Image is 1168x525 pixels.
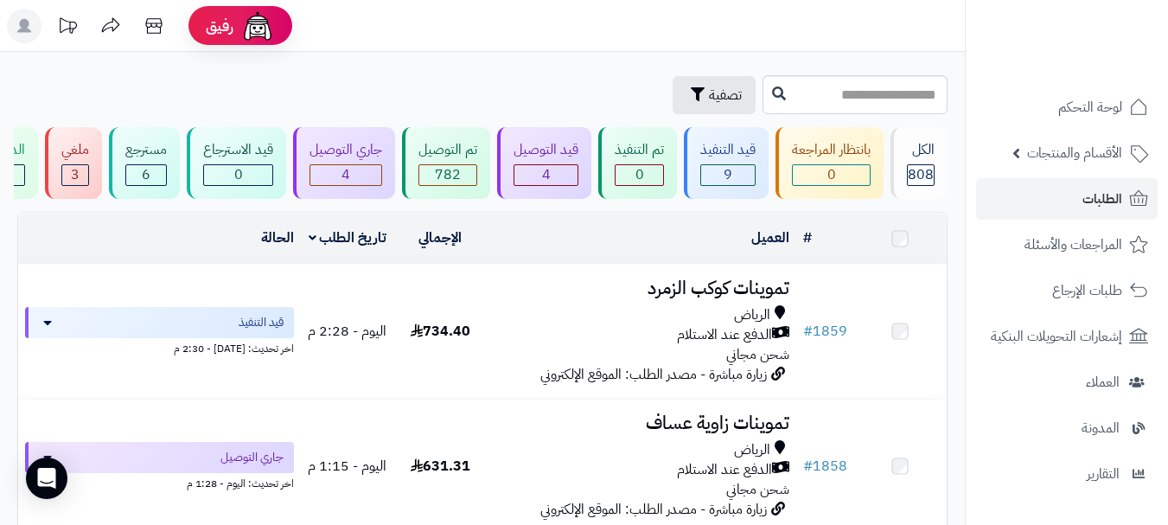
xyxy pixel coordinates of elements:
a: تم التوصيل 782 [399,127,494,199]
span: المراجعات والأسئلة [1024,233,1122,257]
span: 4 [542,164,551,185]
div: 782 [419,165,476,185]
h3: تموينات كوكب الزمرد [494,279,789,298]
a: الكل808 [887,127,951,199]
span: 6 [142,164,150,185]
div: بانتظار المراجعة [792,140,871,160]
span: 808 [908,164,934,185]
span: الرياض [734,440,770,460]
div: 9 [701,165,755,185]
a: تاريخ الطلب [309,227,387,248]
a: المراجعات والأسئلة [976,224,1158,266]
div: 0 [204,165,272,185]
a: الطلبات [976,178,1158,220]
span: تصفية [709,85,742,106]
a: لوحة التحكم [976,86,1158,128]
a: العميل [751,227,789,248]
a: تحديثات المنصة [46,9,89,48]
div: قيد الاسترجاع [203,140,273,160]
span: الدفع عند الاستلام [677,325,772,345]
a: قيد التوصيل 4 [494,127,595,199]
span: شحن مجاني [726,479,789,500]
div: اخر تحديث: اليوم - 1:28 م [25,473,294,491]
span: إشعارات التحويلات البنكية [991,324,1122,349]
div: Open Intercom Messenger [26,458,67,499]
a: العملاء [976,362,1158,403]
a: مسترجع 6 [105,127,183,199]
div: 3 [62,165,88,185]
div: 4 [310,165,381,185]
span: العملاء [1086,370,1120,394]
div: جاري التوصيل [310,140,382,160]
div: 4 [514,165,578,185]
span: 631.31 [411,456,470,477]
h3: تموينات زاوية عساف [494,413,789,433]
span: الرياض [734,305,770,325]
div: تم التنفيذ [615,140,664,160]
span: الأقسام والمنتجات [1027,141,1122,165]
a: #1858 [803,456,847,477]
span: 0 [827,164,836,185]
a: قيد التنفيذ 9 [680,127,772,199]
div: 0 [793,165,870,185]
a: قيد الاسترجاع 0 [183,127,290,199]
div: 0 [616,165,663,185]
span: 734.40 [411,321,470,342]
span: الدفع عند الاستلام [677,460,772,480]
div: تم التوصيل [418,140,477,160]
div: قيد التنفيذ [700,140,756,160]
span: الطلبات [1082,187,1122,211]
span: زيارة مباشرة - مصدر الطلب: الموقع الإلكتروني [540,364,767,385]
span: 4 [341,164,350,185]
img: ai-face.png [240,9,275,43]
span: قيد التنفيذ [239,314,284,331]
span: زيارة مباشرة - مصدر الطلب: الموقع الإلكتروني [540,499,767,520]
a: طلبات الإرجاع [976,270,1158,311]
span: اليوم - 2:28 م [308,321,386,342]
a: إشعارات التحويلات البنكية [976,316,1158,357]
div: اخر تحديث: [DATE] - 2:30 م [25,338,294,356]
a: #1859 [803,321,847,342]
a: التقارير [976,453,1158,495]
a: تم التنفيذ 0 [595,127,680,199]
a: ملغي 3 [41,127,105,199]
span: المدونة [1082,416,1120,440]
div: ملغي [61,140,89,160]
div: 6 [126,165,166,185]
div: الكل [907,140,935,160]
a: جاري التوصيل 4 [290,127,399,199]
span: شحن مجاني [726,344,789,365]
span: # [803,456,813,477]
span: 0 [635,164,644,185]
span: لوحة التحكم [1058,95,1122,119]
span: طلبات الإرجاع [1052,279,1122,303]
a: # [803,227,812,248]
span: 9 [724,164,732,185]
div: مسترجع [125,140,167,160]
a: الحالة [261,227,294,248]
a: الإجمالي [418,227,462,248]
a: المدونة [976,407,1158,449]
span: رفيق [206,16,233,36]
span: اليوم - 1:15 م [308,456,386,477]
div: قيد التوصيل [514,140,578,160]
img: logo-2.png [1050,17,1152,54]
span: 3 [71,164,80,185]
span: جاري التوصيل [220,449,284,466]
span: التقارير [1087,462,1120,486]
span: # [803,321,813,342]
span: 0 [234,164,243,185]
span: 782 [435,164,461,185]
button: تصفية [673,76,756,114]
a: بانتظار المراجعة 0 [772,127,887,199]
